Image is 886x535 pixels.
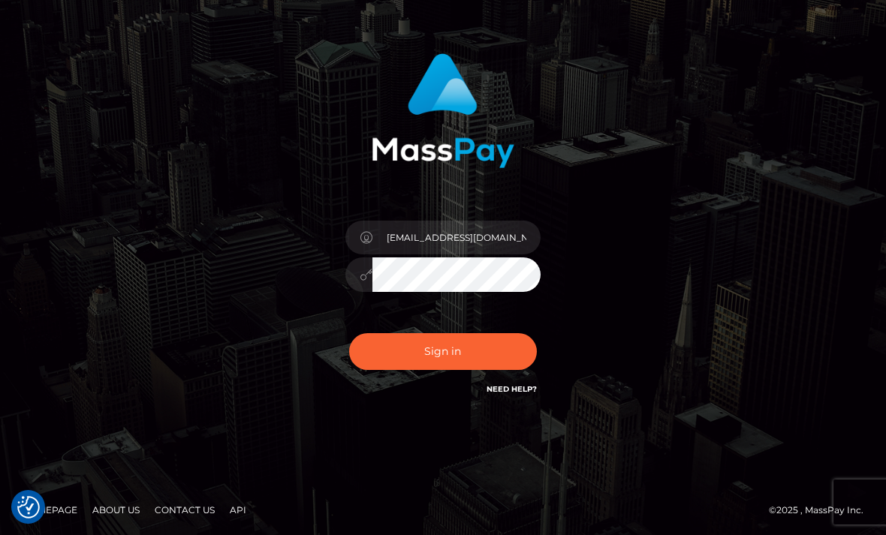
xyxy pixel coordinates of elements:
[487,384,537,394] a: Need Help?
[372,53,514,168] img: MassPay Login
[769,502,875,518] div: © 2025 , MassPay Inc.
[17,498,83,521] a: Homepage
[349,333,537,370] button: Sign in
[17,496,40,518] button: Consent Preferences
[372,221,541,254] input: Username...
[17,496,40,518] img: Revisit consent button
[224,498,252,521] a: API
[149,498,221,521] a: Contact Us
[86,498,146,521] a: About Us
